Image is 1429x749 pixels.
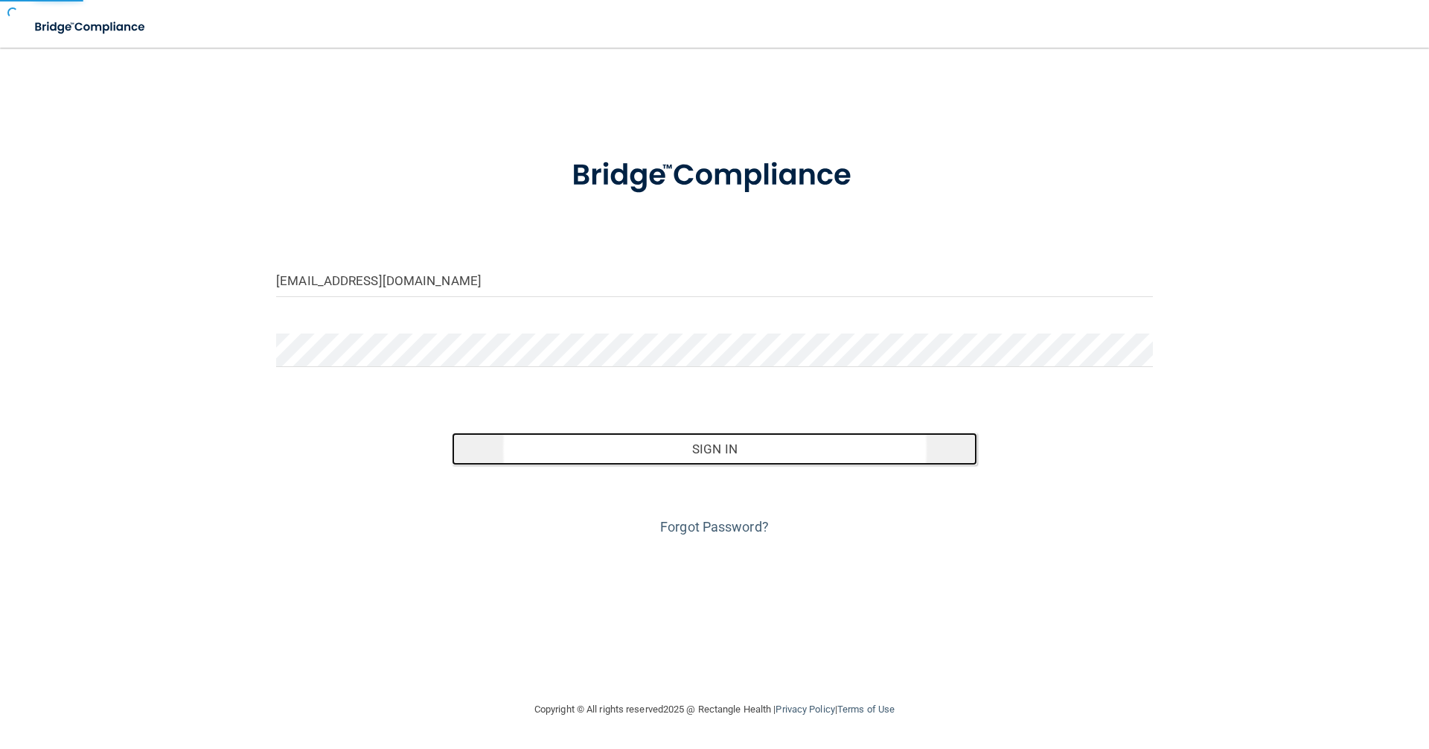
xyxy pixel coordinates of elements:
[660,519,769,535] a: Forgot Password?
[452,433,978,465] button: Sign In
[443,686,986,733] div: Copyright © All rights reserved 2025 @ Rectangle Health | |
[22,12,159,42] img: bridge_compliance_login_screen.278c3ca4.svg
[541,137,888,214] img: bridge_compliance_login_screen.278c3ca4.svg
[837,704,895,715] a: Terms of Use
[776,704,834,715] a: Privacy Policy
[276,264,1153,297] input: Email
